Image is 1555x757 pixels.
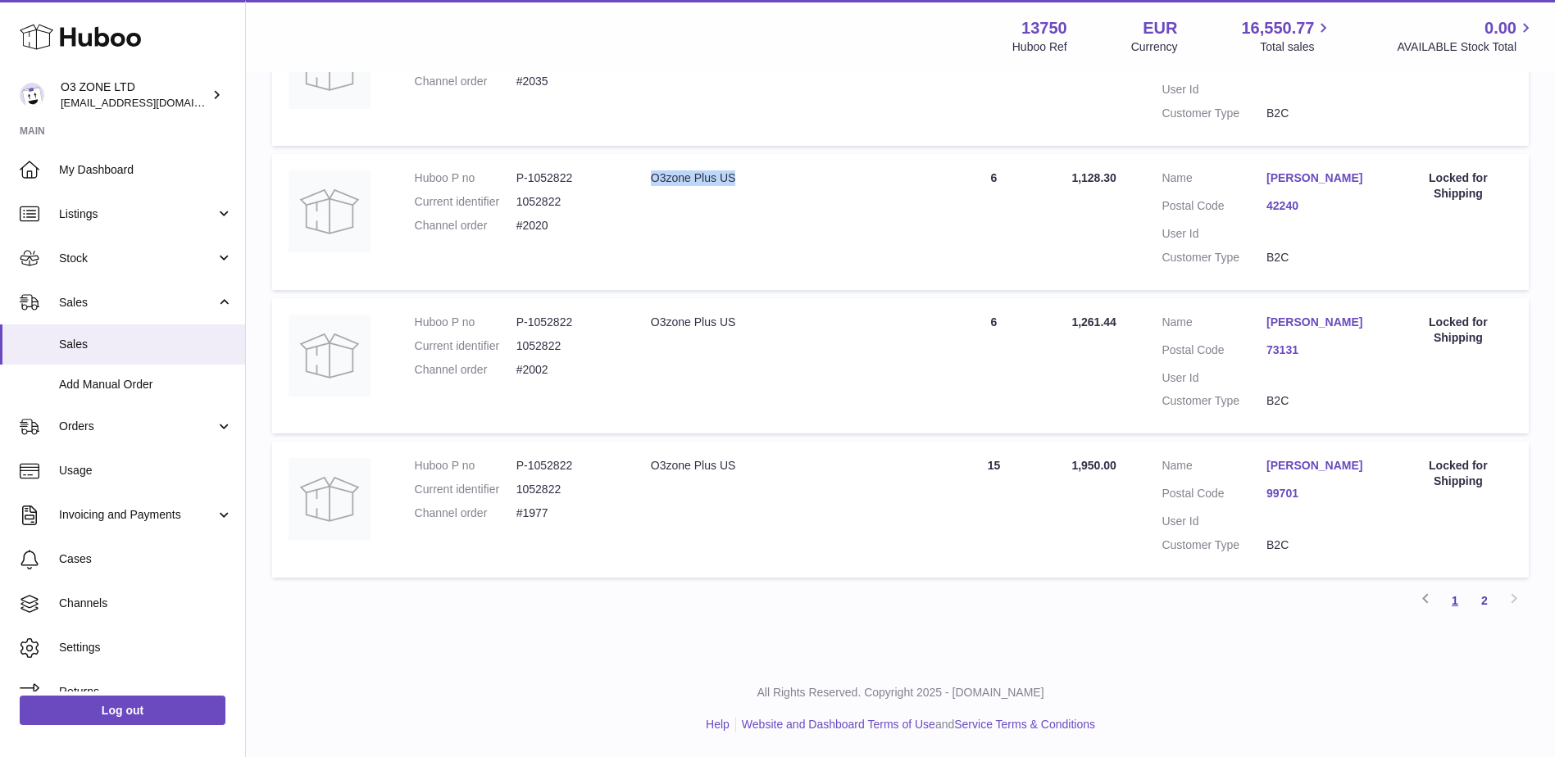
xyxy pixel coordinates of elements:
dd: P-1052822 [516,315,618,330]
dt: Current identifier [415,482,516,497]
td: 10 [933,11,1056,147]
strong: EUR [1143,17,1177,39]
img: no-photo.jpg [289,315,371,397]
a: 42240 [1266,198,1371,214]
span: Sales [59,337,233,352]
span: 16,550.77 [1241,17,1314,39]
dt: Name [1162,315,1266,334]
span: Cases [59,551,233,567]
td: 15 [933,442,1056,578]
a: 73131 [1266,342,1371,358]
dt: Customer Type [1162,106,1266,121]
dd: 1052822 [516,338,618,354]
td: 6 [933,154,1056,290]
div: O3zone Plus US [651,170,916,186]
a: Service Terms & Conditions [954,718,1095,731]
dd: 1052822 [516,482,618,497]
div: Huboo Ref [1012,39,1067,55]
div: O3 ZONE LTD [61,79,208,111]
dt: Customer Type [1162,250,1266,265]
span: Listings [59,206,216,222]
dt: Channel order [415,218,516,233]
dd: B2C [1266,393,1371,409]
dd: B2C [1266,106,1371,121]
div: Locked for Shipping [1404,170,1512,202]
span: Orders [59,419,216,434]
dt: Name [1162,458,1266,478]
dt: User Id [1162,82,1266,97]
a: [PERSON_NAME] [1266,458,1371,474]
dt: Postal Code [1162,486,1266,505]
span: Usage [59,463,233,478]
a: [PERSON_NAME] [1266,315,1371,330]
dt: Huboo P no [415,315,516,330]
a: [PERSON_NAME] [1266,170,1371,186]
span: 0.00 [1485,17,1516,39]
span: Channels [59,596,233,611]
div: O3zone Plus US [651,315,916,330]
dt: Postal Code [1162,342,1266,362]
span: Add Manual Order [59,377,233,392]
span: Total sales [1260,39,1333,55]
dd: P-1052822 [516,170,618,186]
dt: Customer Type [1162,393,1266,409]
span: AVAILABLE Stock Total [1397,39,1535,55]
strong: 13750 [1021,17,1067,39]
img: no-photo.jpg [289,170,371,252]
div: Locked for Shipping [1404,458,1512,489]
a: 1 [1440,586,1470,615]
a: Website and Dashboard Terms of Use [742,718,935,731]
dt: User Id [1162,370,1266,386]
dd: #2020 [516,218,618,233]
a: Help [706,718,730,731]
dt: User Id [1162,226,1266,242]
span: Sales [59,295,216,311]
span: Returns [59,684,233,700]
a: 99701 [1266,486,1371,501]
dt: Channel order [415,74,516,89]
a: Log out [20,696,225,725]
div: O3zone Plus US [651,458,916,474]
a: 16,550.77 Total sales [1241,17,1333,55]
p: All Rights Reserved. Copyright 2025 - [DOMAIN_NAME] [259,685,1542,700]
dt: Postal Code [1162,198,1266,218]
dd: 1052822 [516,194,618,210]
span: 1,950.00 [1071,459,1116,472]
td: 6 [933,298,1056,434]
dd: #2035 [516,74,618,89]
dd: P-1052822 [516,458,618,474]
span: My Dashboard [59,162,233,178]
img: hello@o3zoneltd.co.uk [20,83,44,107]
dt: Customer Type [1162,537,1266,553]
a: 0.00 AVAILABLE Stock Total [1397,17,1535,55]
dd: B2C [1266,537,1371,553]
a: 2 [1470,586,1499,615]
dd: B2C [1266,250,1371,265]
div: Locked for Shipping [1404,315,1512,346]
dt: Current identifier [415,338,516,354]
span: [EMAIL_ADDRESS][DOMAIN_NAME] [61,96,241,109]
dd: #1977 [516,505,618,521]
div: Currency [1131,39,1178,55]
dt: User Id [1162,514,1266,529]
dt: Channel order [415,362,516,378]
dt: Channel order [415,505,516,521]
dt: Name [1162,170,1266,190]
dt: Huboo P no [415,458,516,474]
li: and [736,717,1095,732]
span: Stock [59,251,216,266]
span: 1,128.30 [1071,171,1116,184]
dt: Huboo P no [415,170,516,186]
span: 1,261.44 [1071,315,1116,329]
img: no-photo.jpg [289,458,371,540]
span: Settings [59,640,233,655]
dt: Current identifier [415,194,516,210]
span: Invoicing and Payments [59,507,216,523]
dd: #2002 [516,362,618,378]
